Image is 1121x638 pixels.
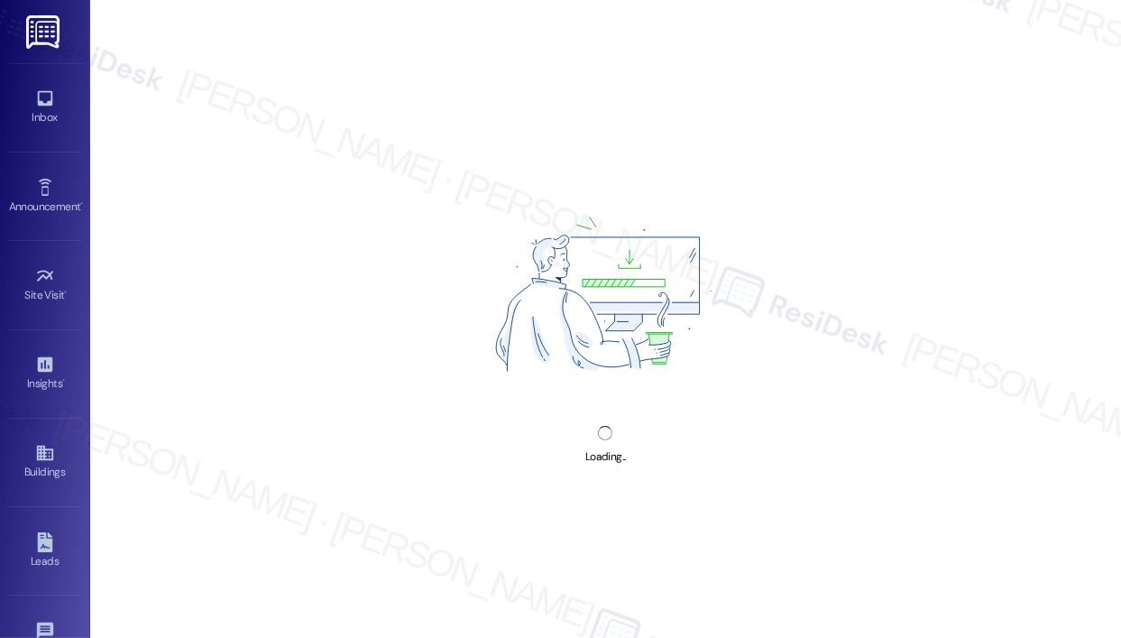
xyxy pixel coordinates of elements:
[585,448,626,467] div: Loading...
[9,349,81,398] a: Insights •
[9,261,81,310] a: Site Visit •
[9,83,81,132] a: Inbox
[9,527,81,576] a: Leads
[80,198,83,210] span: •
[26,15,63,49] img: ResiDesk Logo
[65,286,68,299] span: •
[9,438,81,486] a: Buildings
[62,374,65,387] span: •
